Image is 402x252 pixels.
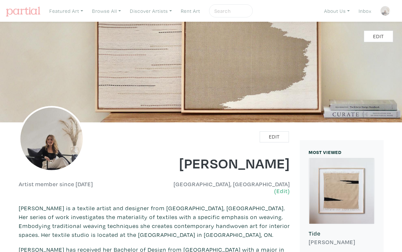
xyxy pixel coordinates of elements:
h6: Tide [309,230,375,237]
h1: [PERSON_NAME] [159,154,290,172]
img: phpThumb.php [380,6,390,16]
h6: Artist member since [DATE] [19,181,93,188]
a: Edit [260,131,289,143]
a: Rent Art [178,4,203,18]
input: Search [214,7,247,15]
a: (Edit) [274,188,290,194]
img: phpThumb.php [19,106,84,172]
a: Browse All [89,4,124,18]
a: Inbox [356,4,374,18]
p: [PERSON_NAME] is a textile artist and designer from [GEOGRAPHIC_DATA], [GEOGRAPHIC_DATA]. Her ser... [19,204,290,239]
a: Featured Art [46,4,86,18]
h6: [GEOGRAPHIC_DATA], [GEOGRAPHIC_DATA] [159,181,290,195]
a: About Us [321,4,353,18]
a: Edit [364,31,393,42]
small: MOST VIEWED [309,149,342,155]
a: Discover Artists [127,4,175,18]
h6: [PERSON_NAME] [309,239,375,246]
